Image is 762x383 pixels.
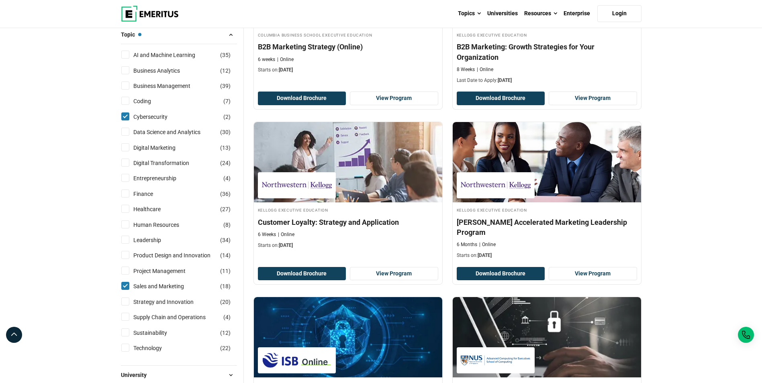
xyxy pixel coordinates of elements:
span: ( ) [220,66,231,75]
a: Business Management [133,81,206,90]
p: Last Date to Apply: [457,77,637,84]
a: Sales and Marketing [133,282,200,291]
span: 8 [225,222,229,228]
a: Sales and Marketing Course by Kellogg Executive Education - September 18, 2025 Kellogg Executive ... [453,122,641,263]
span: ( ) [220,128,231,136]
span: ( ) [220,328,231,337]
span: 27 [222,206,229,212]
span: 24 [222,160,229,166]
span: 22 [222,345,229,351]
span: 30 [222,129,229,135]
h4: [PERSON_NAME] Accelerated Marketing Leadership Program [457,217,637,237]
span: ( ) [220,159,231,167]
a: Digital Marketing [133,143,192,152]
span: Topic [121,30,141,39]
a: Business Analytics [133,66,196,75]
span: 4 [225,175,229,181]
p: Online [278,231,294,238]
a: Product Design and Innovation [133,251,227,260]
span: ( ) [223,220,231,229]
a: Coding [133,97,167,106]
p: Starts on: [457,252,637,259]
span: 12 [222,330,229,336]
span: 35 [222,52,229,58]
span: 34 [222,237,229,243]
a: Data Science and Analytics [133,128,217,136]
a: View Program [549,267,637,281]
img: Kellogg Accelerated Marketing Leadership Program | Online Sales and Marketing Course [453,122,641,202]
a: Login [597,5,641,22]
p: Starts on: [258,67,438,73]
span: ( ) [220,344,231,352]
span: ( ) [220,267,231,275]
a: Sustainability [133,328,183,337]
p: 6 weeks [258,56,275,63]
h4: B2B Marketing Strategy (Online) [258,42,438,52]
span: 14 [222,252,229,259]
button: Topic [121,29,237,41]
span: ( ) [220,143,231,152]
span: ( ) [220,189,231,198]
a: View Program [549,92,637,105]
p: Online [477,66,493,73]
a: Finance [133,189,169,198]
span: 12 [222,67,229,74]
a: View Program [350,267,438,281]
span: 39 [222,83,229,89]
span: 20 [222,299,229,305]
img: Cybersecurity | Online Cybersecurity Course [453,297,641,377]
span: 7 [225,98,229,104]
a: View Program [350,92,438,105]
a: Supply Chain and Operations [133,313,222,322]
span: 11 [222,268,229,274]
h4: B2B Marketing: Growth Strategies for Your Organization [457,42,637,62]
a: Entrepreneurship [133,174,192,183]
a: Project Management [133,267,202,275]
p: 6 Months [457,241,477,248]
a: Cybersecurity [133,112,184,121]
span: 13 [222,145,229,151]
span: [DATE] [279,67,293,73]
a: Technology [133,344,178,352]
span: ( ) [223,174,231,183]
h4: Customer Loyalty: Strategy and Application [258,217,438,227]
span: 4 [225,314,229,320]
span: University [121,371,153,379]
a: Sales and Marketing Course by Kellogg Executive Education - September 18, 2025 Kellogg Executive ... [254,122,442,253]
span: ( ) [220,205,231,214]
img: Kellogg Executive Education [461,176,531,194]
span: ( ) [220,81,231,90]
img: Customer Loyalty: Strategy and Application | Online Sales and Marketing Course [254,122,442,202]
h4: Kellogg Executive Education [457,31,637,38]
p: Starts on: [258,242,438,249]
button: Download Brochure [258,267,346,281]
span: ( ) [223,112,231,121]
img: ISB Online [262,351,332,369]
span: ( ) [220,236,231,244]
span: ( ) [220,297,231,306]
p: Online [277,56,294,63]
button: Download Brochure [258,92,346,105]
a: Strategy and Innovation [133,297,210,306]
a: Leadership [133,236,177,244]
a: Healthcare [133,205,177,214]
h4: Columbia Business School Executive Education [258,31,438,38]
span: [DATE] [478,253,492,258]
p: 8 Weeks [457,66,475,73]
span: ( ) [223,97,231,106]
span: 36 [222,191,229,197]
button: University [121,369,237,381]
span: [DATE] [498,77,512,83]
h4: Kellogg Executive Education [457,206,637,213]
p: Online [479,241,496,248]
span: ( ) [223,313,231,322]
button: Download Brochure [457,92,545,105]
span: ( ) [220,251,231,260]
button: Download Brochure [457,267,545,281]
span: [DATE] [279,242,293,248]
p: 6 Weeks [258,231,276,238]
h4: Kellogg Executive Education [258,206,438,213]
img: NUS School of Computing [461,351,531,369]
img: Kellogg Executive Education [262,176,332,194]
a: AI and Machine Learning [133,51,211,59]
